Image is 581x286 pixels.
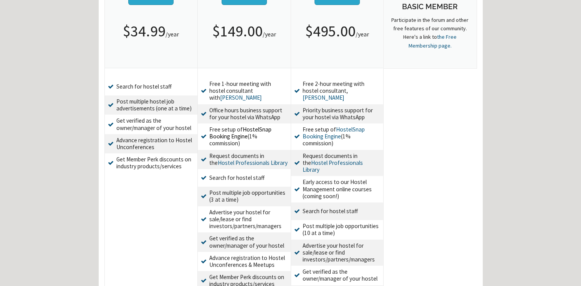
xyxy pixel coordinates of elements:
span: Search for hostel staff [116,81,195,93]
span: Request documents in the [303,153,381,174]
span: Get Member Perk discounts on industry products/services [116,156,195,170]
span: Search for hostel staff [209,172,288,184]
span: Get verified as the owner/manager of your hostel [303,268,381,282]
span: Advance registration to Hostel Unconferences [116,137,195,151]
a: the Free Membership page. [409,33,457,49]
span: $34.99 [123,19,166,43]
span: /year [356,30,369,38]
a: HostelSnap Booking Engine [209,126,271,140]
span: /year [263,30,276,38]
span: Free 2-hour meeting with hostel consultant, [303,81,381,102]
span: Free 1-hour meeting with hostel consultant with [209,81,288,102]
span: /year [166,30,179,38]
a: HostelSnap Booking Engine [303,126,365,140]
span: Get verified as the owner/manager of your hostel [209,235,288,249]
span: Post multiple hostel job advertisements (one at a time) [116,98,195,112]
span: $495.00 [305,19,356,43]
span: $149.00 [212,19,263,43]
a: Hostel Professionals Library [303,159,363,173]
span: Advertise your hostel for sale/lease or find investors/partners/managers [209,209,288,230]
span: Search for hostel staff [303,205,381,217]
span: Office hours business support for your hostel via WhatsApp [209,107,288,121]
span: Free setup of (1% commission) [303,126,381,147]
span: Request documents in the [209,153,288,166]
span: Early access to our Hostel Management online courses (coming soon!) [303,179,381,200]
a: [PERSON_NAME] [220,94,262,101]
a: Hostel Professionals Library [218,159,288,166]
h3: Basic Member [391,2,469,12]
span: Free setup of (1% commission) [209,126,288,147]
span: Get verified as the owner/manager of your hostel [116,117,195,131]
span: Post multiple job opportunities (3 at a time) [209,189,288,203]
a: [PERSON_NAME] [303,94,344,101]
span: Post multiple job opportunities (10 at a time) [303,223,381,237]
p: Participate in the forum and other free features of our community. Here's a link to [391,16,469,50]
span: Priority business support for your hostel via WhatsApp [303,107,381,121]
span: Advertise your hostel for sale/lease or find investors/partners/managers [303,242,381,263]
span: Advance registration to Hostel Unconferences & Meetups [209,255,288,268]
